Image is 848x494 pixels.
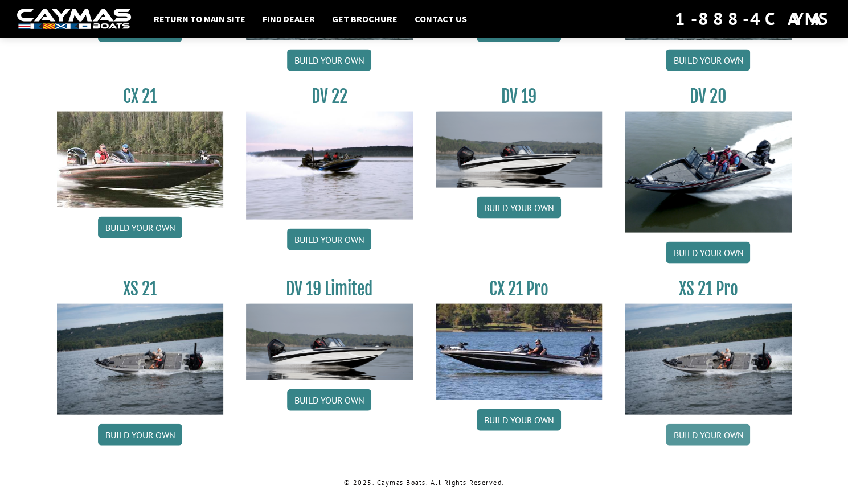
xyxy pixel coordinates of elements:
[98,424,182,446] a: Build your own
[246,86,413,107] h3: DV 22
[257,11,321,26] a: Find Dealer
[246,278,413,299] h3: DV 19 Limited
[57,86,224,107] h3: CX 21
[477,409,561,431] a: Build your own
[625,86,792,107] h3: DV 20
[148,11,251,26] a: Return to main site
[666,50,750,71] a: Build your own
[436,86,603,107] h3: DV 19
[675,6,831,31] div: 1-888-4CAYMAS
[287,389,371,411] a: Build your own
[477,197,561,219] a: Build your own
[57,278,224,299] h3: XS 21
[625,304,792,415] img: XS_21_thumbnail.jpg
[625,112,792,233] img: DV_20_from_website_for_caymas_connect.png
[409,11,473,26] a: Contact Us
[57,112,224,207] img: CX21_thumb.jpg
[666,242,750,264] a: Build your own
[436,304,603,400] img: CX-21Pro_thumbnail.jpg
[246,304,413,380] img: dv-19-ban_from_website_for_caymas_connect.png
[287,50,371,71] a: Build your own
[666,424,750,446] a: Build your own
[326,11,403,26] a: Get Brochure
[436,278,603,299] h3: CX 21 Pro
[57,477,792,488] p: © 2025. Caymas Boats. All Rights Reserved.
[17,9,131,30] img: white-logo-c9c8dbefe5ff5ceceb0f0178aa75bf4bb51f6bca0971e226c86eb53dfe498488.png
[436,112,603,188] img: dv-19-ban_from_website_for_caymas_connect.png
[625,278,792,299] h3: XS 21 Pro
[57,304,224,415] img: XS_21_thumbnail.jpg
[287,229,371,250] a: Build your own
[246,112,413,220] img: DV22_original_motor_cropped_for_caymas_connect.jpg
[98,217,182,238] a: Build your own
